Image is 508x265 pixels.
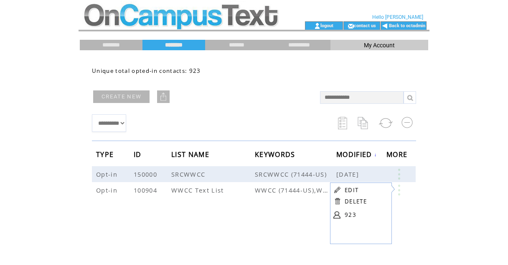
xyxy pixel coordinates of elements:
[171,148,211,163] span: LIST NAME
[336,152,377,157] a: MODIFIED↓
[171,152,211,157] a: LIST NAME
[92,67,201,75] span: Unique total opted-in contacts: 923
[255,148,297,163] span: KEYWORDS
[336,170,361,178] span: [DATE]
[255,186,336,194] span: WWCC (71444-US),WWCC (76626)
[255,152,297,157] a: KEYWORDS
[171,170,207,178] span: SRCWWCC
[171,186,226,194] span: WWCC Text List
[159,93,168,101] img: upload.png
[134,170,159,178] span: 150000
[354,23,376,28] a: contact us
[336,148,374,163] span: MODIFIED
[314,23,320,29] img: account_icon.gif
[255,170,336,178] span: SRCWWCC (71444-US)
[372,14,423,20] span: Hello [PERSON_NAME]
[389,23,425,28] a: Back to octadmin
[386,148,409,163] span: MORE
[382,23,388,29] img: backArrow.gif
[320,23,333,28] a: logout
[96,152,116,157] a: TYPE
[348,23,354,29] img: contact_us_icon.gif
[93,90,150,103] a: CREATE NEW
[134,152,144,157] a: ID
[96,148,116,163] span: TYPE
[96,170,119,178] span: Opt-in
[345,186,358,194] a: EDIT
[134,148,144,163] span: ID
[364,42,395,49] span: My Account
[96,186,119,194] span: Opt-in
[345,208,386,221] a: 923
[345,198,367,205] a: DELETE
[134,186,159,194] span: 100904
